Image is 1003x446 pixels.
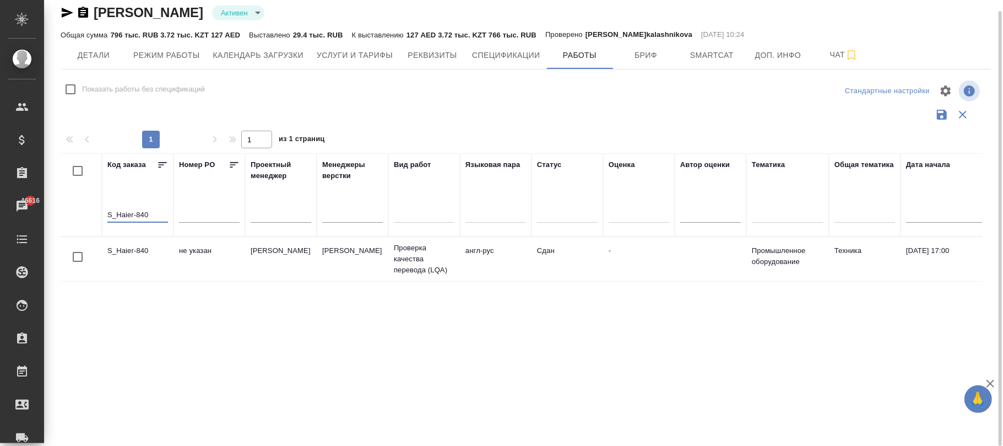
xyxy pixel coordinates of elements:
div: Активен [212,6,264,20]
span: Чат [818,48,871,62]
p: 3.72 тыс. KZT [160,31,211,39]
td: англ-рус [460,240,532,278]
p: 766 тыс. RUB [489,31,536,39]
div: Тематика [752,159,785,170]
a: [PERSON_NAME] [94,5,203,20]
span: Smartcat [686,49,739,62]
td: не указан [174,240,245,278]
div: Языковая пара [465,159,521,170]
span: Календарь загрузки [213,49,304,62]
span: 🙏 [969,388,988,411]
button: 🙏 [964,385,992,413]
span: Toggle Row Selected [66,245,89,268]
span: из 1 страниц [279,132,325,148]
p: 796 тыс. RUB [110,31,160,39]
div: Номер PO [179,159,215,170]
p: Проверено [545,29,585,40]
p: К выставлению [352,31,406,39]
p: [DATE] 10:24 [701,29,745,40]
td: [PERSON_NAME] [245,240,317,278]
p: Промышленное оборудование [752,245,823,267]
button: Сбросить фильтры [952,104,973,125]
span: Спецификации [472,49,540,62]
p: 3.72 тыс. KZT [438,31,489,39]
span: Детали [67,49,120,62]
div: split button [842,83,932,100]
button: Активен [218,8,251,18]
span: Доп. инфо [752,49,805,62]
p: 127 AED [406,31,438,39]
span: Настроить таблицу [932,78,959,104]
button: Скопировать ссылку [77,6,90,19]
p: Выставлено [249,31,293,39]
button: Сохранить фильтры [931,104,952,125]
div: Общая тематика [834,159,894,170]
button: Скопировать ссылку для ЯМессенджера [61,6,74,19]
div: Проектный менеджер [251,159,311,181]
span: Посмотреть информацию [959,80,982,101]
td: Техника [829,240,901,278]
span: Бриф [620,49,673,62]
span: Работы [554,49,606,62]
td: [PERSON_NAME] [317,240,388,278]
span: Услуги и тарифы [317,49,393,62]
p: [PERSON_NAME]kalashnikova [585,29,692,40]
div: Код заказа [107,159,146,170]
p: Общая сумма [61,31,110,39]
p: Проверка качества перевода (LQA) [394,243,454,276]
td: Сдан [532,240,603,278]
a: - [609,246,611,255]
div: Менеджеры верстки [322,159,383,181]
span: Режим работы [133,49,200,62]
p: 127 AED [211,31,240,39]
div: Автор оценки [680,159,730,170]
span: 46616 [14,195,46,206]
td: S_Haier-840 [102,240,174,278]
span: Показать работы без спецификаций [82,84,205,95]
a: 46616 [3,192,41,220]
span: Реквизиты [406,49,459,62]
svg: Подписаться [845,49,858,62]
div: Оценка [609,159,635,170]
div: Вид работ [394,159,431,170]
p: 29.4 тыс. RUB [293,31,343,39]
div: Дата начала [906,159,950,170]
div: Статус [537,159,562,170]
